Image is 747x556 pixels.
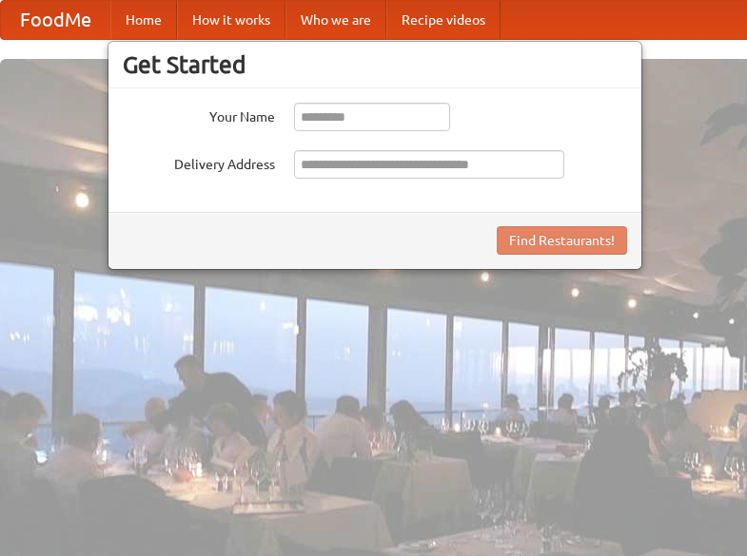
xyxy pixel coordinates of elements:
[386,1,501,39] a: Recipe videos
[1,1,110,39] a: FoodMe
[110,1,177,39] a: Home
[123,103,275,126] label: Your Name
[123,150,275,174] label: Delivery Address
[123,50,627,79] h3: Get Started
[177,1,285,39] a: How it works
[497,226,627,255] button: Find Restaurants!
[285,1,386,39] a: Who we are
